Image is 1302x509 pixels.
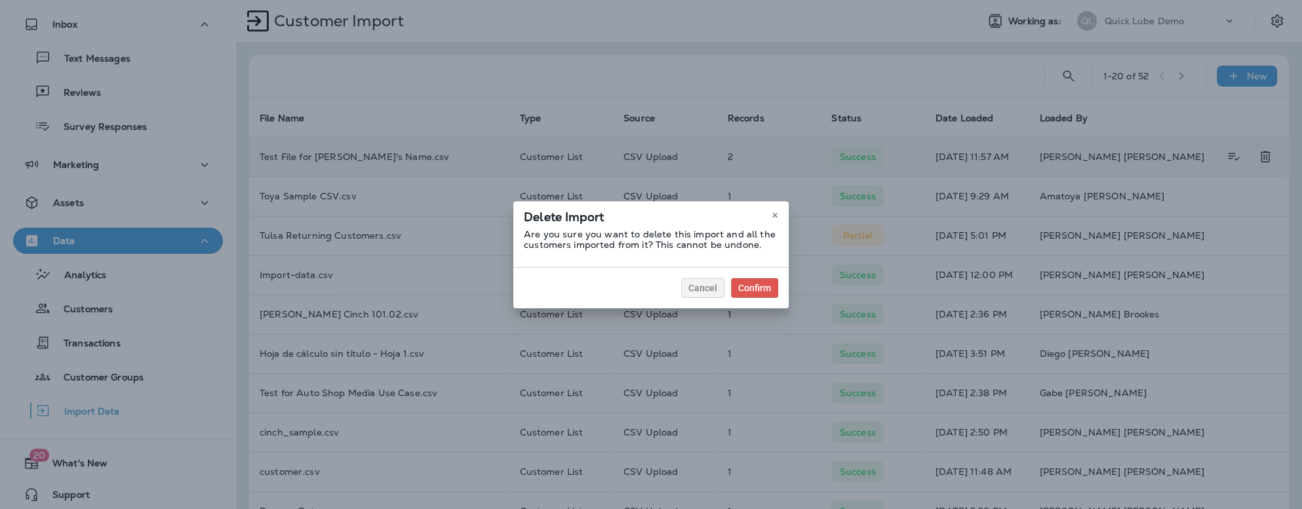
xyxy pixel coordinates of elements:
p: Are you sure you want to delete this import and all the customers imported from it? This cannot b... [524,229,778,250]
button: Cancel [681,278,724,298]
div: Delete Import [513,201,789,229]
div: Confirm [738,283,771,293]
span: Cancel [688,283,717,293]
button: Confirm [731,278,778,298]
